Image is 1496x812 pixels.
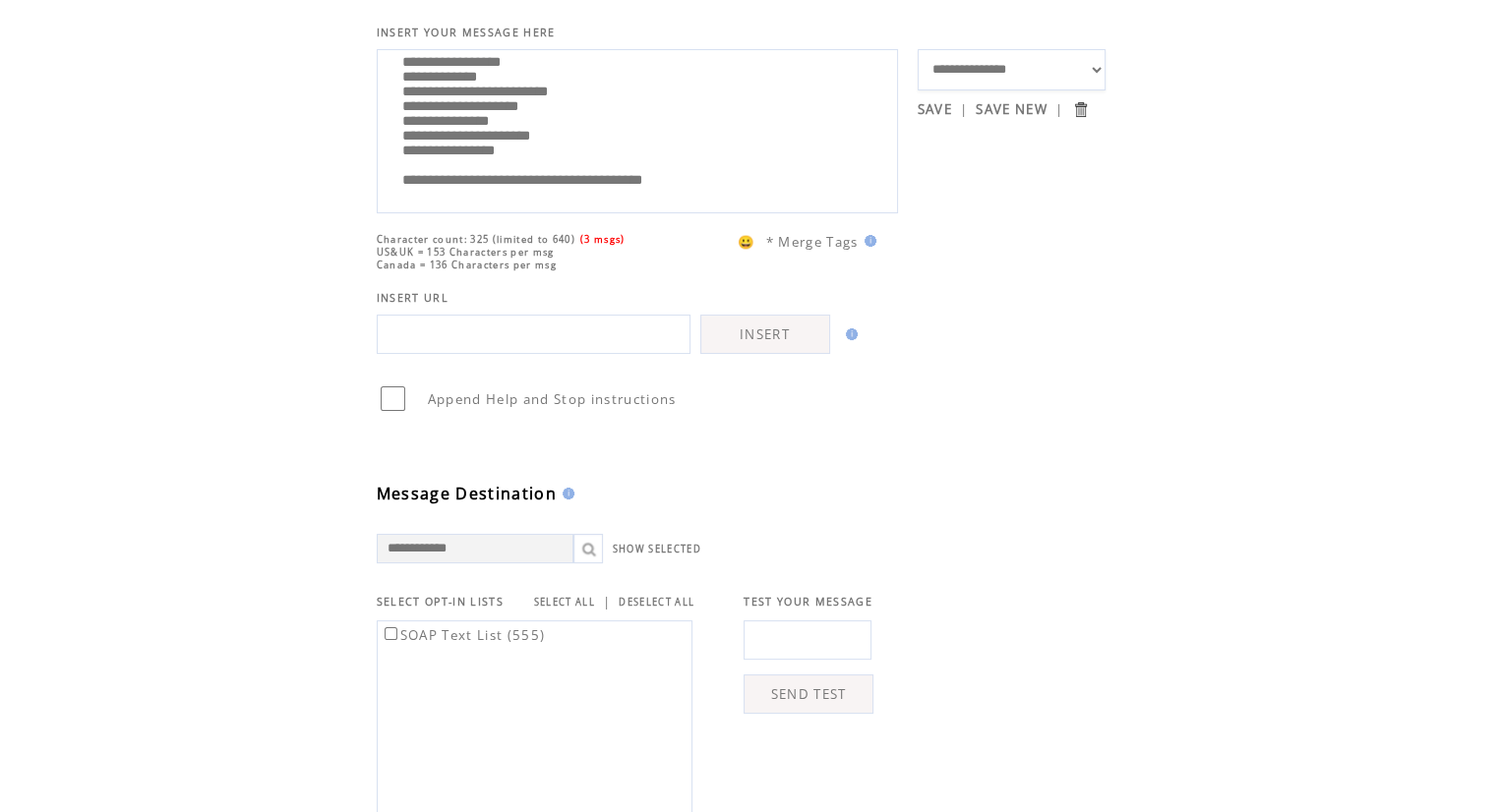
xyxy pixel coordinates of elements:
input: Submit [1071,100,1090,119]
span: 😀 [738,233,755,251]
a: SAVE NEW [976,100,1047,118]
a: SHOW SELECTED [613,543,701,555]
span: Append Help and Stop instructions [428,390,677,408]
span: * Merge Tags [766,233,859,251]
img: help.gif [840,328,858,340]
span: Character count: 325 (limited to 640) [377,233,575,246]
a: SAVE [918,100,952,118]
span: US&UK = 153 Characters per msg [377,246,555,259]
span: (3 msgs) [580,233,626,246]
span: SELECT OPT-IN LISTS [377,595,504,609]
a: INSERT [700,315,830,354]
a: DESELECT ALL [619,596,694,609]
a: SELECT ALL [534,596,595,609]
label: SOAP Text List (555) [381,626,546,644]
span: Canada = 136 Characters per msg [377,259,557,271]
input: SOAP Text List (555) [385,627,397,640]
span: INSERT URL [377,291,449,305]
span: Message Destination [377,483,557,504]
span: | [1055,100,1063,118]
span: INSERT YOUR MESSAGE HERE [377,26,556,39]
img: help.gif [557,488,574,499]
a: SEND TEST [744,674,873,714]
span: | [960,100,968,118]
span: TEST YOUR MESSAGE [744,595,872,609]
span: | [603,593,611,610]
img: help.gif [859,235,876,247]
